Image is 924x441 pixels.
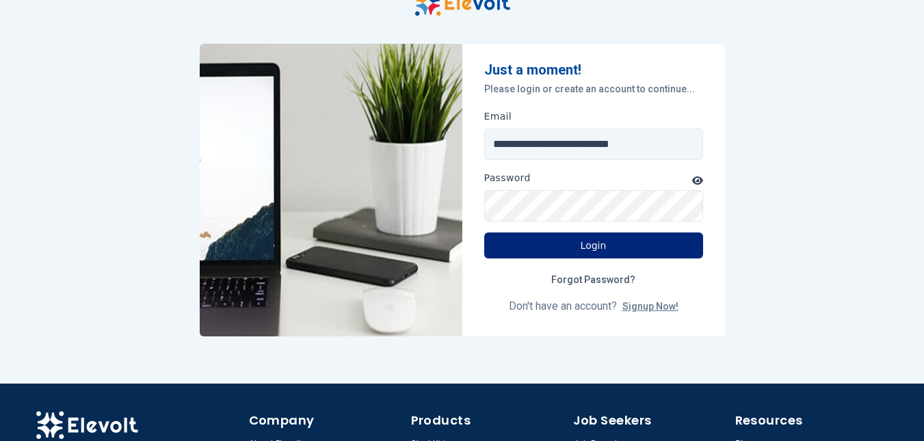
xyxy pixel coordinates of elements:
[622,301,678,312] a: Signup Now!
[540,267,646,293] a: Forgot Password?
[411,411,565,430] h4: Products
[200,44,462,336] img: Elevolt
[573,411,727,430] h4: Job Seekers
[36,411,138,440] img: Elevolt
[249,411,403,430] h4: Company
[484,232,703,258] button: Login
[484,60,703,79] p: Just a moment!
[484,82,703,96] p: Please login or create an account to continue...
[484,298,703,315] p: Don't have an account?
[484,109,512,123] label: Email
[735,411,889,430] h4: Resources
[484,171,531,185] label: Password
